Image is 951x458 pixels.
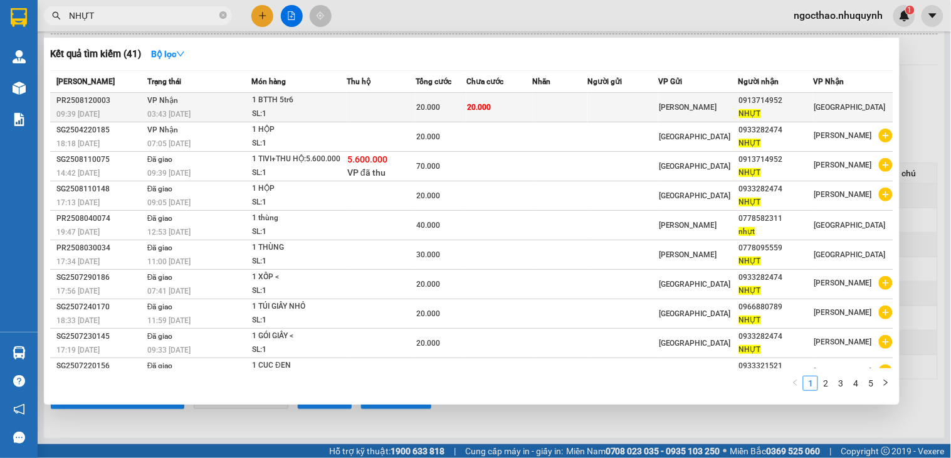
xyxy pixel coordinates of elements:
span: 20.000 [416,132,440,141]
span: Người nhận [738,77,779,86]
span: [PERSON_NAME] [814,279,872,287]
span: 18:18 [DATE] [56,139,100,148]
div: 0913714952 [739,94,813,107]
span: 07:41 [DATE] [147,287,191,296]
span: Món hàng [251,77,286,86]
div: 1 BTTH 5tr6 [252,93,346,107]
span: NHỰT [739,257,761,265]
div: 1 GÓI GIẤY < [252,329,346,343]
span: close-circle [219,10,227,22]
span: right [882,379,890,386]
span: Đã giao [147,302,173,311]
span: down [176,50,185,58]
span: VP Gửi [658,77,682,86]
img: warehouse-icon [13,50,26,63]
button: Bộ lọcdown [141,44,195,64]
div: SL: 1 [252,166,346,180]
span: [PERSON_NAME] [4,27,145,48]
div: SL: 1 [252,137,346,151]
span: [GEOGRAPHIC_DATA] [659,309,731,318]
span: VP đã thu [347,168,386,178]
button: right [878,376,893,391]
span: nhựt [739,227,755,236]
div: 0933282474 [739,124,813,137]
div: SL: 1 [252,314,346,328]
img: solution-icon [13,113,26,126]
div: 1 XỐP < [252,270,346,284]
span: notification [13,403,25,415]
div: PR2508040074 [56,212,144,225]
div: SG2504220185 [56,124,144,137]
a: 3 [834,376,848,390]
div: 1 TÚI GIẤY NHỎ [252,300,346,314]
span: 17:19 [DATE] [56,346,100,354]
div: 0966880789 [739,301,813,314]
div: 0933321521 [739,359,813,373]
a: 1 [804,376,817,390]
span: plus-circle [879,129,893,142]
div: 1 thùng [252,211,346,225]
span: 70.000 [416,162,440,171]
span: Nhãn [533,77,551,86]
span: 12:53 [DATE] [147,228,191,237]
span: [GEOGRAPHIC_DATA] [659,132,731,141]
span: Đã giao [147,273,173,282]
div: SL: 1 [252,255,346,269]
span: question-circle [13,375,25,387]
span: 09:39 [DATE] [56,110,100,119]
span: 17:34 [DATE] [56,257,100,266]
span: 40.000 [416,221,440,230]
li: 3 [833,376,848,391]
div: 1 HỘP [252,123,346,137]
div: 0778095559 [739,242,813,255]
span: NHỰT [739,168,761,177]
h3: Kết quả tìm kiếm ( 41 ) [50,48,141,61]
span: 20.000 [416,339,440,348]
div: 1 TIVI+THU HỘ:5.600.000 [252,152,346,166]
span: Thu hộ [347,77,370,86]
span: plus-circle [879,365,893,378]
span: [PERSON_NAME] [814,308,872,317]
div: 0933282474 [739,183,813,196]
span: Đã giao [147,243,173,252]
span: Đã giao [147,155,173,164]
li: 4 [848,376,863,391]
span: 20.000 [467,103,491,112]
span: Đã giao [147,361,173,370]
span: Người gửi [587,77,622,86]
div: 0778582311 [739,212,813,225]
span: Đã giao [147,214,173,223]
span: [PERSON_NAME] [814,161,872,169]
span: [PERSON_NAME] [659,250,717,259]
span: Đã giao [147,332,173,341]
div: 1 HỘP [252,182,346,196]
span: 18:33 [DATE] [56,316,100,325]
span: 20.000 [416,280,440,289]
span: [PERSON_NAME] [56,77,115,86]
span: NHỰT [739,109,761,118]
span: plus-circle [879,188,893,201]
div: SL: 1 [252,196,346,210]
span: NHỰT [739,316,761,324]
li: Previous Page [788,376,803,391]
span: Trạng thái [147,77,181,86]
div: 0933282474 [739,271,813,284]
span: VP Nhận [813,77,844,86]
span: plus-circle [879,306,893,319]
div: SG2507290186 [56,271,144,284]
span: NHỰT [739,345,761,354]
div: SG2508110148 [56,183,144,196]
span: plus-circle [879,158,893,172]
li: 1 [803,376,818,391]
div: PR2508120003 [56,94,144,107]
span: CƯỚC RỒI: [4,90,51,125]
div: SL: 1 [252,284,346,298]
span: [PERSON_NAME] [814,338,872,346]
span: left [792,379,799,386]
span: VP Nhận [147,96,178,105]
span: NHỰT [739,139,761,147]
a: 2 [819,376,833,390]
span: CHƯA CƯỚC: [84,90,184,125]
span: [GEOGRAPHIC_DATA] [659,191,731,200]
span: Chưa cước [466,77,503,86]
